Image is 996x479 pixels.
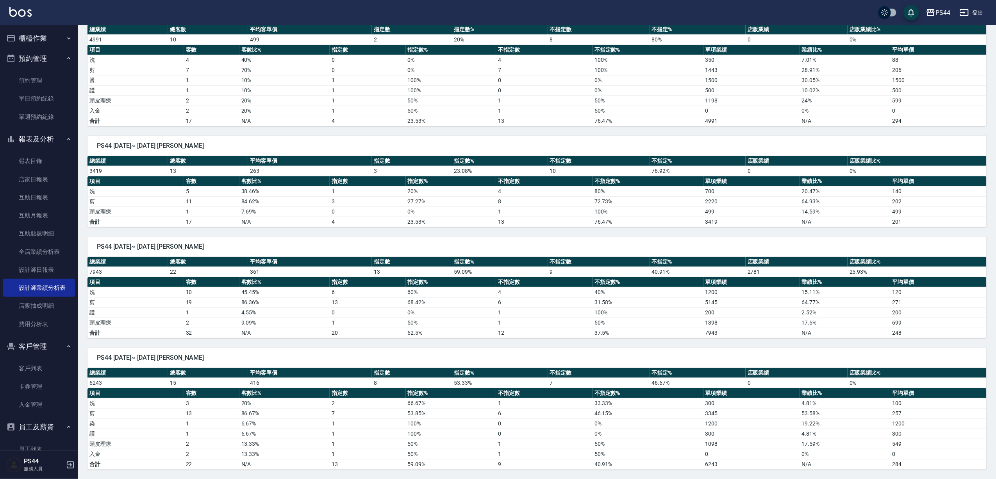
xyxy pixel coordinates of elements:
[87,156,987,176] table: a dense table
[452,156,548,166] th: 指定數%
[452,378,548,388] td: 53.33 %
[239,55,330,65] td: 40 %
[3,72,75,90] a: 預約管理
[330,318,405,328] td: 1
[330,75,405,85] td: 1
[703,328,800,338] td: 7943
[406,328,496,338] td: 62.5%
[452,34,548,45] td: 20 %
[3,28,75,48] button: 櫃檯作業
[330,186,405,196] td: 1
[406,287,496,297] td: 60 %
[650,25,746,35] th: 不指定%
[168,156,248,166] th: 總客數
[330,55,405,65] td: 0
[184,206,239,217] td: 1
[800,186,891,196] td: 20.47 %
[890,307,987,318] td: 200
[248,25,371,35] th: 平均客單價
[703,196,800,206] td: 2220
[239,318,330,328] td: 9.09 %
[87,267,168,277] td: 7943
[3,188,75,206] a: 互助日報表
[87,45,987,126] table: a dense table
[3,417,75,437] button: 員工及薪資
[890,95,987,106] td: 599
[496,95,593,106] td: 1
[184,297,239,307] td: 19
[87,196,184,206] td: 剪
[239,75,330,85] td: 10 %
[3,440,75,458] a: 員工列表
[239,186,330,196] td: 38.46 %
[406,116,496,126] td: 23.53%
[848,257,987,267] th: 店販業績比%
[890,45,987,55] th: 平均單價
[593,65,703,75] td: 100 %
[3,224,75,242] a: 互助點數明細
[24,457,64,465] h5: PS44
[184,318,239,328] td: 2
[650,34,746,45] td: 80 %
[330,176,405,187] th: 指定數
[184,328,239,338] td: 32
[97,354,977,362] span: PS44 [DATE]~ [DATE] [PERSON_NAME]
[87,75,184,85] td: 燙
[239,287,330,297] td: 45.45 %
[746,166,848,176] td: 0
[593,95,703,106] td: 50 %
[184,106,239,116] td: 2
[248,378,371,388] td: 416
[184,55,239,65] td: 4
[239,85,330,95] td: 10 %
[800,65,891,75] td: 28.91 %
[848,156,987,166] th: 店販業績比%
[87,55,184,65] td: 洗
[452,25,548,35] th: 指定數%
[703,45,800,55] th: 單項業績
[593,186,703,196] td: 80 %
[593,287,703,297] td: 40 %
[184,116,239,126] td: 17
[330,196,405,206] td: 3
[184,186,239,196] td: 5
[248,267,371,277] td: 361
[330,95,405,106] td: 1
[890,75,987,85] td: 1500
[548,34,650,45] td: 8
[848,34,987,45] td: 0 %
[800,307,891,318] td: 2.52 %
[548,166,650,176] td: 10
[890,277,987,287] th: 平均單價
[3,396,75,414] a: 入金管理
[496,116,593,126] td: 13
[406,186,496,196] td: 20 %
[746,368,848,378] th: 店販業績
[87,166,168,176] td: 3419
[593,217,703,227] td: 76.47%
[848,25,987,35] th: 店販業績比%
[703,287,800,297] td: 1200
[746,25,848,35] th: 店販業績
[3,152,75,170] a: 報表目錄
[3,48,75,69] button: 預約管理
[800,85,891,95] td: 10.02 %
[548,267,650,277] td: 9
[184,307,239,318] td: 1
[184,196,239,206] td: 11
[3,206,75,224] a: 互助月報表
[890,196,987,206] td: 202
[330,307,405,318] td: 0
[248,368,371,378] th: 平均客單價
[848,267,987,277] td: 25.93 %
[87,156,168,166] th: 總業績
[406,217,496,227] td: 23.53%
[87,95,184,106] td: 頭皮理療
[330,206,405,217] td: 0
[746,156,848,166] th: 店販業績
[406,45,496,55] th: 指定數%
[239,65,330,75] td: 70 %
[239,277,330,287] th: 客數比%
[406,75,496,85] td: 100 %
[548,368,650,378] th: 不指定數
